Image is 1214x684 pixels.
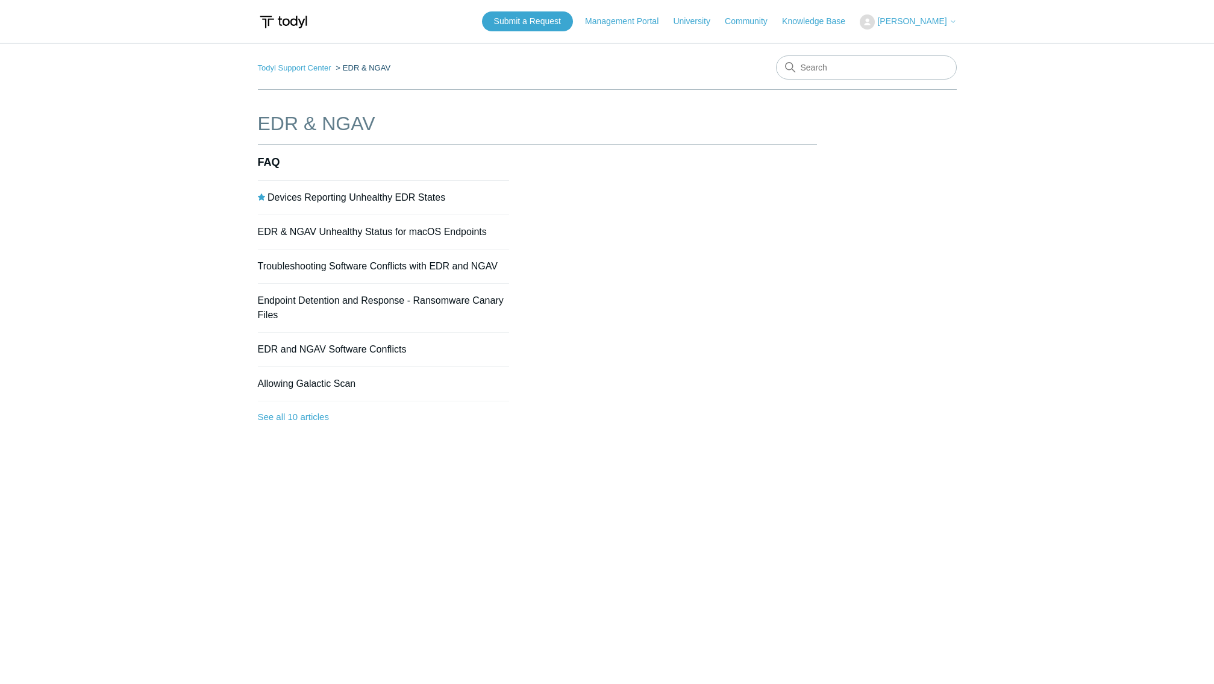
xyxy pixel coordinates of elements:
[258,378,356,389] a: Allowing Galactic Scan
[877,16,946,26] span: [PERSON_NAME]
[258,156,280,168] a: FAQ
[258,63,334,72] li: Todyl Support Center
[258,227,487,237] a: EDR & NGAV Unhealthy Status for macOS Endpoints
[258,295,504,320] a: Endpoint Detention and Response - Ransomware Canary Files
[258,11,309,33] img: Todyl Support Center Help Center home page
[258,193,265,201] svg: Promoted article
[258,401,510,433] a: See all 10 articles
[258,261,498,271] a: Troubleshooting Software Conflicts with EDR and NGAV
[673,15,722,28] a: University
[585,15,671,28] a: Management Portal
[776,55,957,80] input: Search
[268,192,445,202] a: Devices Reporting Unhealthy EDR States
[860,14,956,30] button: [PERSON_NAME]
[333,63,390,72] li: EDR & NGAV
[258,63,331,72] a: Todyl Support Center
[258,109,817,138] h1: EDR & NGAV
[258,344,407,354] a: EDR and NGAV Software Conflicts
[482,11,573,31] a: Submit a Request
[782,15,857,28] a: Knowledge Base
[725,15,780,28] a: Community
